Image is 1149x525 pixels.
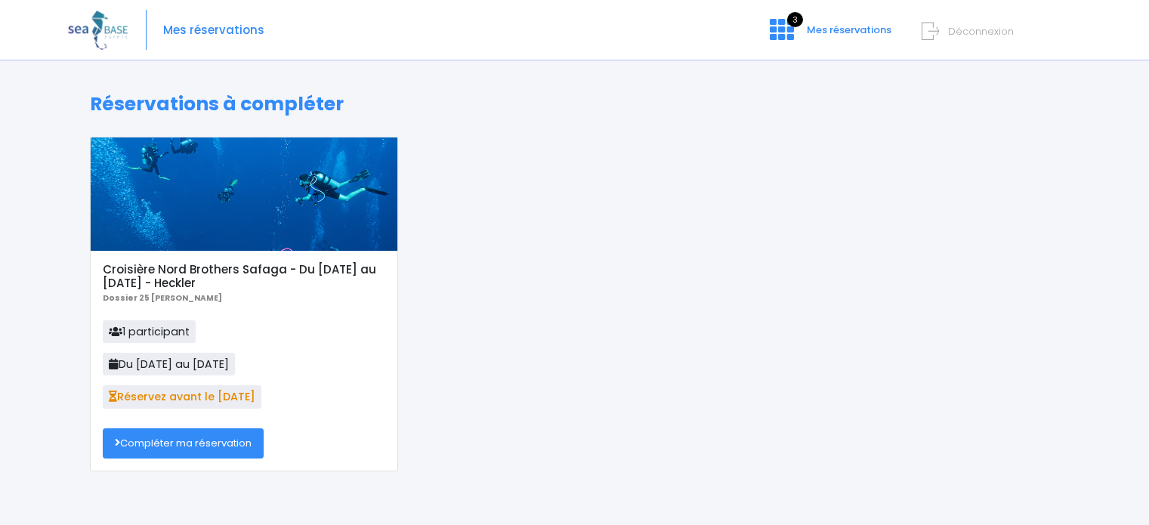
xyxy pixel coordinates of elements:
span: Du [DATE] au [DATE] [103,353,235,375]
span: Mes réservations [807,23,891,37]
b: Dossier 25 [PERSON_NAME] [103,292,222,304]
span: Déconnexion [948,24,1014,39]
h1: Réservations à compléter [90,93,1059,116]
h5: Croisière Nord Brothers Safaga - Du [DATE] au [DATE] - Heckler [103,263,385,290]
span: 1 participant [103,320,196,343]
a: Compléter ma réservation [103,428,264,459]
span: Réservez avant le [DATE] [103,385,261,408]
a: 3 Mes réservations [758,28,900,42]
span: 3 [787,12,803,27]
